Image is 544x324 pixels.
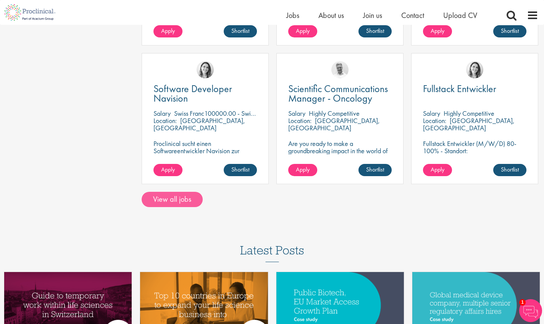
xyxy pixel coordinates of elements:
[401,10,424,20] a: Contact
[423,116,446,125] span: Location:
[288,82,388,105] span: Scientific Communications Manager - Oncology
[286,10,299,20] a: Jobs
[331,61,349,78] img: Joshua Bye
[240,244,304,262] h3: Latest Posts
[288,116,380,132] p: [GEOGRAPHIC_DATA], [GEOGRAPHIC_DATA]
[431,165,444,173] span: Apply
[423,116,515,132] p: [GEOGRAPHIC_DATA], [GEOGRAPHIC_DATA]
[161,165,175,173] span: Apply
[224,25,257,37] a: Shortlist
[161,27,175,35] span: Apply
[431,27,444,35] span: Apply
[493,25,526,37] a: Shortlist
[153,84,257,103] a: Software Developer Navision
[153,116,177,125] span: Location:
[466,61,483,78] img: Nur Ergiydiren
[443,10,477,20] a: Upload CV
[423,25,452,37] a: Apply
[224,164,257,176] a: Shortlist
[296,27,310,35] span: Apply
[423,140,526,176] p: Fullstack Entwickler (M/W/D) 80-100% - Standort: [GEOGRAPHIC_DATA], [GEOGRAPHIC_DATA] - Arbeitsze...
[309,109,360,118] p: Highly Competitive
[153,164,182,176] a: Apply
[358,25,392,37] a: Shortlist
[358,164,392,176] a: Shortlist
[493,164,526,176] a: Shortlist
[519,299,542,322] img: Chatbot
[153,109,171,118] span: Salary
[153,82,232,105] span: Software Developer Navision
[423,109,440,118] span: Salary
[142,192,203,207] a: View all jobs
[153,116,245,132] p: [GEOGRAPHIC_DATA], [GEOGRAPHIC_DATA]
[423,164,452,176] a: Apply
[296,165,310,173] span: Apply
[288,109,305,118] span: Salary
[153,25,182,37] a: Apply
[288,140,392,176] p: Are you ready to make a groundbreaking impact in the world of biotechnology? Join a growing compa...
[174,109,331,118] p: Swiss Franc100000.00 - Swiss Franc110000.00 per annum
[288,116,312,125] span: Location:
[153,140,257,176] p: Proclinical sucht einen Softwareentwickler Navision zur dauerhaften Verstärkung des Teams unseres...
[444,109,494,118] p: Highly Competitive
[363,10,382,20] a: Join us
[288,84,392,103] a: Scientific Communications Manager - Oncology
[288,25,317,37] a: Apply
[197,61,214,78] img: Nur Ergiydiren
[423,82,496,95] span: Fullstack Entwickler
[423,84,526,94] a: Fullstack Entwickler
[519,299,526,306] span: 1
[288,164,317,176] a: Apply
[318,10,344,20] a: About us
